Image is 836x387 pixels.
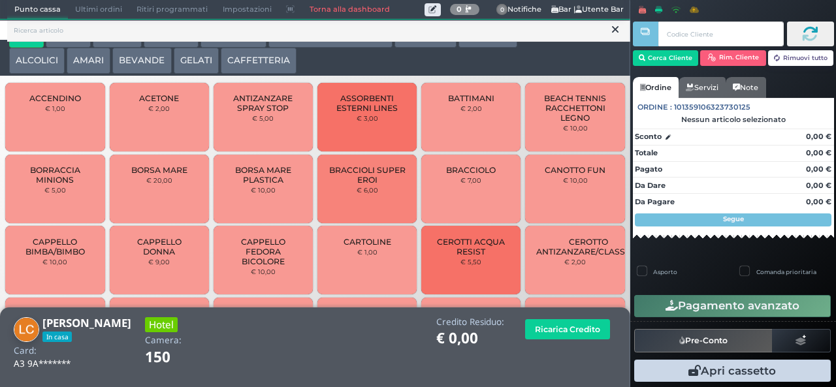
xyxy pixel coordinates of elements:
span: 0 [496,4,508,16]
small: € 7,00 [460,176,481,184]
small: € 10,00 [563,176,588,184]
span: 101359106323730125 [674,102,750,113]
small: € 10,00 [42,258,67,266]
button: AMARI [67,48,110,74]
button: Rim. Cliente [700,50,766,66]
small: € 5,00 [44,186,66,194]
span: BRACCIOLO [446,165,496,175]
strong: Totale [635,148,658,157]
button: Cerca Cliente [633,50,699,66]
button: Pagamento avanzato [634,295,831,317]
span: Ordine : [637,102,672,113]
b: [PERSON_NAME] [42,315,131,330]
span: CAPPELLO DONNA [120,237,198,256]
strong: 0,00 € [806,164,831,174]
button: Apri cassetto [634,360,831,382]
button: Pre-Conto [634,329,773,352]
strong: Da Pagare [635,197,675,206]
small: € 3,00 [357,114,378,122]
button: CAFFETTERIA [221,48,297,74]
span: BORSA MARE PLASTICA [225,165,302,185]
small: € 5,50 [460,258,481,266]
strong: Pagato [635,164,662,174]
small: € 5,00 [252,114,274,122]
span: Punto cassa [7,1,68,19]
h4: Card: [14,346,37,356]
span: ASSORBENTI ESTERNI LINES [329,93,406,113]
h4: Camera: [145,335,182,345]
span: BORSA MARE [131,165,187,175]
small: € 2,00 [460,104,482,112]
input: Ricerca articolo [7,20,630,42]
small: € 10,00 [251,268,276,275]
small: € 10,00 [563,124,588,132]
a: Servizi [679,77,726,98]
div: Nessun articolo selezionato [633,115,834,124]
h1: € 0,00 [436,330,504,347]
a: Torna alla dashboard [302,1,396,19]
b: 0 [457,5,462,14]
strong: Da Dare [635,181,666,190]
span: Ultimi ordini [68,1,129,19]
span: BATTIMANI [448,93,494,103]
span: CEROTTI ACQUA RESIST [432,237,510,256]
strong: Sconto [635,131,662,142]
small: € 20,00 [146,176,172,184]
span: ANTIZANZARE SPRAY STOP [225,93,302,113]
button: GELATI [174,48,219,74]
h1: 150 [145,349,207,365]
strong: 0,00 € [806,148,831,157]
h3: Hotel [145,317,178,332]
span: CAPPELLO BIMBA/BIMBO [16,237,94,256]
span: CEROTTO ANTIZANZARE/CLASSICO [536,237,640,256]
small: € 2,00 [148,104,170,112]
strong: 0,00 € [806,181,831,190]
input: Codice Cliente [658,22,783,46]
strong: 0,00 € [806,132,831,141]
span: In casa [42,332,72,342]
a: Note [726,77,765,98]
button: Rimuovi tutto [768,50,834,66]
button: ALCOLICI [9,48,65,74]
small: € 2,00 [564,258,586,266]
span: Impostazioni [216,1,279,19]
strong: 0,00 € [806,197,831,206]
span: CAPPELLO FEDORA BICOLORE [225,237,302,266]
span: BEACH TENNIS RACCHETTONI LEGNO [536,93,614,123]
label: Asporto [653,268,677,276]
span: ACETONE [139,93,179,103]
span: BORRACCIA MINIONS [16,165,94,185]
span: CARTOLINE [344,237,391,247]
strong: Segue [723,215,744,223]
h4: Credito Residuo: [436,317,504,327]
small: € 1,00 [357,248,378,256]
small: € 6,00 [357,186,378,194]
img: Luigi Cirillo [14,317,39,343]
button: Ricarica Credito [525,319,610,339]
label: Comanda prioritaria [756,268,816,276]
small: € 10,00 [251,186,276,194]
button: BEVANDE [112,48,171,74]
span: CANOTTO FUN [545,165,605,175]
small: € 1,00 [45,104,65,112]
a: Ordine [633,77,679,98]
span: ACCENDINO [29,93,81,103]
span: BRACCIOLI SUPER EROI [329,165,406,185]
span: Ritiri programmati [129,1,215,19]
small: € 9,00 [148,258,170,266]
